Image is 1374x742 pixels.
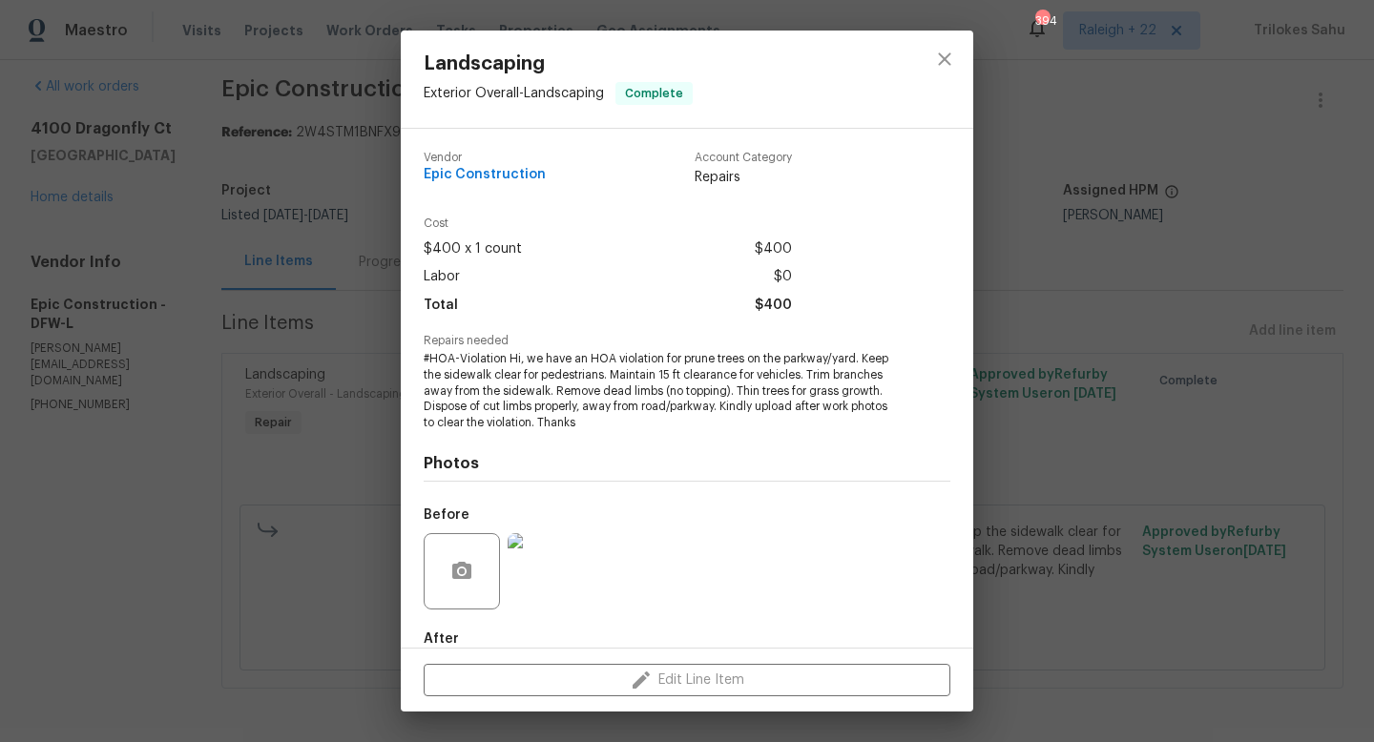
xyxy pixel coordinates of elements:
[424,236,522,263] span: $400 x 1 count
[617,84,691,103] span: Complete
[424,152,546,164] span: Vendor
[424,454,950,473] h4: Photos
[424,335,950,347] span: Repairs needed
[755,236,792,263] span: $400
[424,263,460,291] span: Labor
[424,508,469,522] h5: Before
[424,53,693,74] span: Landscaping
[695,168,792,187] span: Repairs
[774,263,792,291] span: $0
[424,351,898,431] span: #HOA-Violation Hi, we have an HOA violation for prune trees on the parkway/yard. Keep the sidewal...
[424,292,458,319] span: Total
[424,632,459,646] h5: After
[1035,11,1049,31] div: 394
[424,168,546,182] span: Epic Construction
[695,152,792,164] span: Account Category
[424,217,792,230] span: Cost
[755,292,792,319] span: $400
[424,87,604,100] span: Exterior Overall - Landscaping
[922,36,968,82] button: close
